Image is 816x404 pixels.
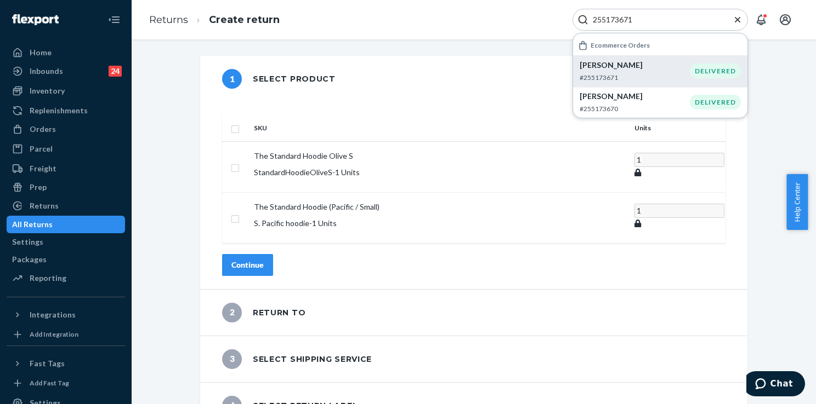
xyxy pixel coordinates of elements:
ol: breadcrumbs [140,4,288,36]
p: The Standard Hoodie (Pacific / Small) [254,201,626,212]
button: Fast Tags [7,355,125,372]
div: Reporting [30,273,66,284]
button: Close Navigation [103,9,125,31]
p: #255173671 [580,73,690,82]
th: Units [630,115,726,141]
a: Add Integration [7,328,125,341]
a: Packages [7,251,125,268]
div: Select product [222,69,336,89]
p: S. Pacific hoodie - 1 Units [254,218,626,229]
div: Inventory [30,85,65,96]
img: Flexport logo [12,14,59,25]
a: Prep [7,178,125,196]
a: Parcel [7,140,125,158]
div: All Returns [12,219,53,230]
iframe: Opens a widget where you can chat to one of our agents [746,371,805,399]
div: Fast Tags [30,358,65,369]
div: Integrations [30,309,76,320]
div: Settings [12,236,43,247]
button: Integrations [7,306,125,324]
input: Enter quantity [634,153,724,167]
div: Replenishments [30,105,88,116]
p: StandardHoodieOliveS - 1 Units [254,167,626,178]
a: Reporting [7,269,125,287]
div: Freight [30,163,56,174]
div: Prep [30,182,47,193]
a: Freight [7,160,125,177]
p: [PERSON_NAME] [580,60,690,71]
button: Close Search [732,14,743,26]
th: SKU [250,115,630,141]
svg: Search Icon [577,14,588,25]
div: Select shipping service [222,349,372,369]
a: Orders [7,120,125,138]
div: DELIVERED [690,95,741,109]
p: #255173670 [580,104,690,113]
span: 2 [222,303,242,322]
input: Search Input [588,14,723,25]
div: DELIVERED [690,64,741,78]
div: Return to [222,303,305,322]
p: [PERSON_NAME] [580,91,690,102]
p: The Standard Hoodie Olive S [254,151,626,161]
button: Continue [222,254,273,276]
div: Parcel [30,143,53,154]
a: Settings [7,233,125,251]
a: Add Fast Tag [7,377,125,390]
span: 1 [222,69,242,89]
a: Inventory [7,82,125,100]
button: Open notifications [750,9,772,31]
div: Add Integration [30,330,78,339]
a: Create return [209,14,280,26]
button: Open account menu [774,9,796,31]
button: Help Center [786,174,808,230]
input: Enter quantity [634,204,724,218]
div: Inbounds [30,66,63,77]
div: Continue [231,259,264,270]
div: Orders [30,124,56,135]
div: Packages [12,254,47,265]
a: Returns [7,197,125,215]
a: Home [7,44,125,61]
div: Home [30,47,52,58]
a: Replenishments [7,102,125,119]
a: Inbounds24 [7,62,125,80]
span: 3 [222,349,242,369]
div: Add Fast Tag [30,378,69,388]
a: Returns [149,14,188,26]
div: Returns [30,200,59,211]
h6: Ecommerce Orders [591,42,650,49]
a: All Returns [7,216,125,233]
div: 24 [109,66,122,77]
